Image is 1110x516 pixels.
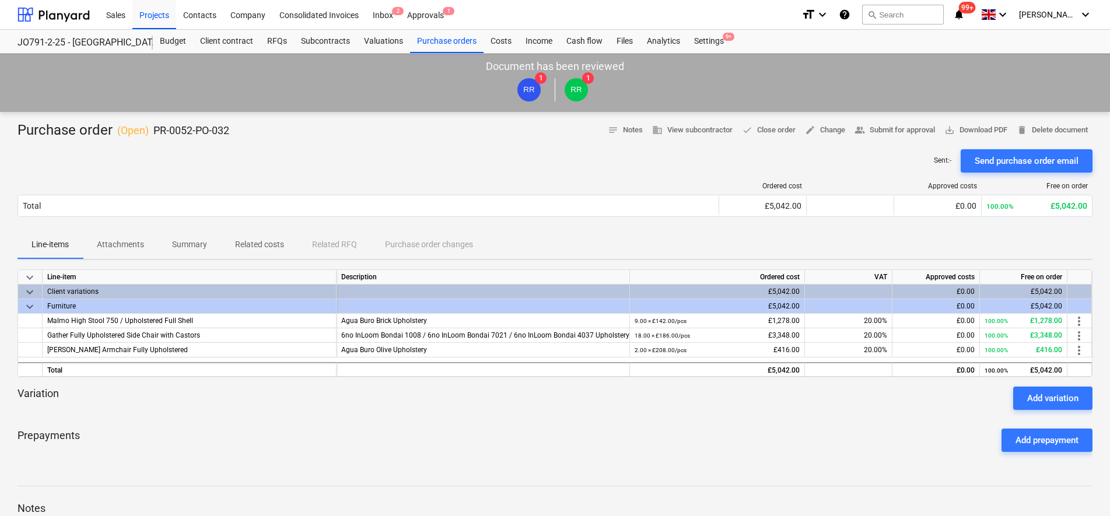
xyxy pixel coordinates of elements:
div: VAT [805,270,892,285]
button: Notes [603,121,647,139]
p: Attachments [97,238,144,251]
div: 20.00% [805,343,892,357]
span: 1 [443,7,454,15]
div: Purchase order [17,121,229,140]
p: Sent : - [934,156,951,166]
span: keyboard_arrow_down [23,271,37,285]
div: Analytics [640,30,687,53]
div: Valuations [357,30,410,53]
div: Approved costs [899,182,977,190]
div: £0.00 [897,328,975,343]
span: [PERSON_NAME] [1019,10,1077,19]
p: Summary [172,238,207,251]
div: 20.00% [805,328,892,343]
div: £5,042.00 [635,363,800,378]
i: notifications [953,8,965,22]
div: £0.00 [897,363,975,378]
div: Chat Widget [1052,460,1110,516]
div: Ordered cost [724,182,802,190]
div: Rebecca Revell [517,78,541,101]
div: £0.00 [897,314,975,328]
button: View subcontractor [647,121,737,139]
div: £3,348.00 [985,328,1062,343]
p: Notes [17,501,1093,515]
i: Knowledge base [839,8,850,22]
span: Notes [608,124,643,137]
div: Income [519,30,559,53]
div: Client variations [47,285,331,299]
a: Budget [153,30,193,53]
a: Subcontracts [294,30,357,53]
button: Download PDF [940,121,1012,139]
small: 100.00% [985,332,1008,339]
p: ( Open ) [117,124,149,138]
div: Description [337,270,630,285]
span: Change [805,124,845,137]
span: View subcontractor [652,124,733,137]
div: £1,278.00 [985,314,1062,328]
small: 9.00 × £142.00 / pcs [635,318,687,324]
span: delete [1017,125,1027,135]
span: Download PDF [944,124,1007,137]
span: edit [805,125,815,135]
p: Prepayments [17,429,80,452]
div: £5,042.00 [635,299,800,314]
div: Furniture [47,299,331,313]
div: Settings [687,30,731,53]
p: Related costs [235,238,284,251]
button: Submit for approval [850,121,940,139]
div: £5,042.00 [635,285,800,299]
span: Reggie Armchair Fully Upholstered [47,346,188,354]
div: £0.00 [897,299,975,314]
div: 20.00% [805,314,892,328]
div: £416.00 [985,343,1062,357]
i: format_size [801,8,815,22]
div: £5,042.00 [985,299,1062,314]
div: Rebecca Revell [565,78,588,101]
button: Change [800,121,850,139]
div: JO791-2-25 - [GEOGRAPHIC_DATA] [GEOGRAPHIC_DATA] [17,37,139,49]
span: Close order [742,124,796,137]
div: Line-item [43,270,337,285]
span: 2 [392,7,404,15]
a: Cash flow [559,30,610,53]
div: Add variation [1027,391,1079,406]
i: keyboard_arrow_down [815,8,829,22]
span: people_alt [855,125,865,135]
span: Gather Fully Upholstered Side Chair with Castors [47,331,200,339]
small: 18.00 × £186.00 / pcs [635,332,690,339]
small: 2.00 × £208.00 / pcs [635,347,687,353]
a: Costs [484,30,519,53]
button: Add prepayment [1002,429,1093,452]
a: Purchase orders [410,30,484,53]
div: £0.00 [897,285,975,299]
span: 99+ [959,2,976,13]
i: keyboard_arrow_down [996,8,1010,22]
a: RFQs [260,30,294,53]
div: £5,042.00 [986,201,1087,210]
button: Search [862,5,944,24]
p: PR-0052-PO-032 [153,124,229,138]
span: more_vert [1072,343,1086,357]
div: £5,042.00 [724,201,801,210]
div: £3,348.00 [635,328,800,343]
div: 6no InLoom Bondai 1008 / 6no InLoom Bondai 7021 / 6no InLoom Bondai 4037 Upholstery / Black Base [341,328,625,343]
div: Agua Buro Olive Upholstery [341,343,625,357]
span: 1 [535,72,547,84]
span: done [742,125,752,135]
small: 100.00% [985,367,1008,374]
a: Files [610,30,640,53]
span: 9+ [723,33,734,41]
span: Submit for approval [855,124,935,137]
span: RR [570,85,582,94]
div: Add prepayment [1016,433,1079,448]
div: Free on order [986,182,1088,190]
div: £5,042.00 [985,285,1062,299]
span: more_vert [1072,314,1086,328]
